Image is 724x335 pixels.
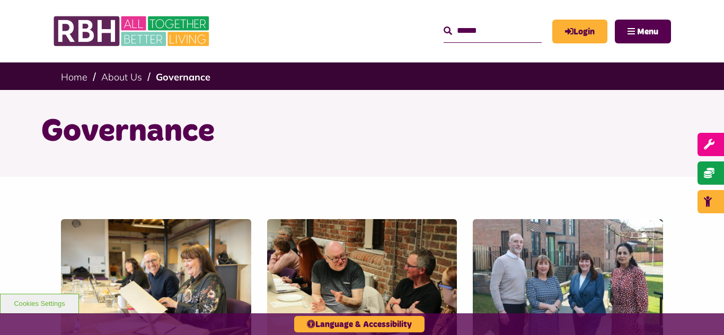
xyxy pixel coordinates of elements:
[61,71,87,83] a: Home
[53,11,212,52] img: RBH
[637,28,658,36] span: Menu
[41,111,683,152] h1: Governance
[676,287,724,335] iframe: Netcall Web Assistant for live chat
[615,20,671,43] button: Navigation
[294,316,425,332] button: Language & Accessibility
[156,71,210,83] a: Governance
[552,20,607,43] a: MyRBH
[101,71,142,83] a: About Us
